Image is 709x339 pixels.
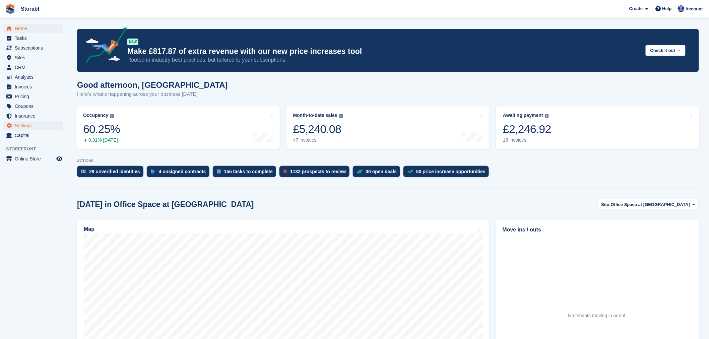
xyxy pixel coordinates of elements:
[77,90,228,98] p: Here's what's happening across your business [DATE]
[496,107,700,149] a: Awaiting payment £2,246.92 18 invoices
[217,169,221,174] img: task-75834270c22a3079a89374b754ae025e5fb1db73e45f91037f5363f120a921f8.svg
[686,6,703,12] span: Account
[127,47,640,56] p: Make £817.87 of extra revenue with our new price increases tool
[629,5,643,12] span: Create
[110,114,114,118] img: icon-info-grey-7440780725fd019a000dd9b08b2336e03edf1995a4989e88bcd33f0948082b44.svg
[3,154,63,163] a: menu
[77,80,228,89] h1: Good afternoon, [GEOGRAPHIC_DATA]
[3,24,63,33] a: menu
[15,53,55,62] span: Sites
[77,166,147,181] a: 29 unverified identities
[662,5,672,12] span: Help
[77,200,254,209] h2: [DATE] in Office Space at [GEOGRAPHIC_DATA]
[83,137,120,143] div: 0.31% [DATE]
[55,155,63,163] a: Preview store
[5,4,15,14] img: stora-icon-8386f47178a22dfd0bd8f6a31ec36ba5ce8667c1dd55bd0f319d3a0aa187defe.svg
[611,201,690,208] span: Office Space at [GEOGRAPHIC_DATA]
[290,169,346,174] div: 1132 prospects to review
[76,107,280,149] a: Occupancy 60.25% 0.31% [DATE]
[84,226,94,232] h2: Map
[81,169,86,174] img: verify_identity-adf6edd0f0f0b5bbfe63781bf79b02c33cf7c696d77639b501bdc392416b5a36.svg
[80,27,127,65] img: price-adjustments-announcement-icon-8257ccfd72463d97f412b2fc003d46551f7dbcb40ab6d574587a9cd5c0d94...
[568,312,627,319] div: No tenants moving in or out.
[15,72,55,82] span: Analytics
[15,121,55,130] span: Settings
[83,113,108,118] div: Occupancy
[3,72,63,82] a: menu
[293,137,343,143] div: 47 invoices
[503,137,551,143] div: 18 invoices
[213,166,280,181] a: 155 tasks to complete
[503,113,543,118] div: Awaiting payment
[416,169,486,174] div: 50 price increase opportunities
[147,166,213,181] a: 4 unsigned contracts
[15,43,55,53] span: Subscriptions
[6,146,67,152] span: Storefront
[366,169,397,174] div: 30 open deals
[83,122,120,136] div: 60.25%
[3,43,63,53] a: menu
[407,170,413,173] img: price_increase_opportunities-93ffe204e8149a01c8c9dc8f82e8f89637d9d84a8eef4429ea346261dce0b2c0.svg
[545,114,549,118] img: icon-info-grey-7440780725fd019a000dd9b08b2336e03edf1995a4989e88bcd33f0948082b44.svg
[293,113,337,118] div: Month-to-date sales
[3,53,63,62] a: menu
[127,56,640,64] p: Rooted in industry best practices, but tailored to your subscriptions.
[279,166,353,181] a: 1132 prospects to review
[403,166,492,181] a: 50 price increase opportunities
[15,131,55,140] span: Capital
[77,159,699,163] p: ACTIONS
[224,169,273,174] div: 155 tasks to complete
[15,154,55,163] span: Online Store
[15,33,55,43] span: Tasks
[503,226,693,234] h2: Move ins / outs
[3,101,63,111] a: menu
[127,39,138,45] div: NEW
[15,92,55,101] span: Pricing
[3,82,63,91] a: menu
[339,114,343,118] img: icon-info-grey-7440780725fd019a000dd9b08b2336e03edf1995a4989e88bcd33f0948082b44.svg
[601,201,611,208] span: Site:
[3,63,63,72] a: menu
[15,63,55,72] span: CRM
[598,199,699,210] button: Site: Office Space at [GEOGRAPHIC_DATA]
[646,45,686,56] button: Check it out →
[357,169,363,174] img: deal-1b604bf984904fb50ccaf53a9ad4b4a5d6e5aea283cecdc64d6e3604feb123c2.svg
[353,166,404,181] a: 30 open deals
[286,107,490,149] a: Month-to-date sales £5,240.08 47 invoices
[151,169,155,174] img: contract_signature_icon-13c848040528278c33f63329250d36e43548de30e8caae1d1a13099fd9432cc5.svg
[15,101,55,111] span: Coupons
[3,111,63,121] a: menu
[3,33,63,43] a: menu
[15,24,55,33] span: Home
[15,111,55,121] span: Insurance
[503,122,551,136] div: £2,246.92
[18,3,42,14] a: Storabl
[159,169,206,174] div: 4 unsigned contracts
[3,131,63,140] a: menu
[678,5,685,12] img: Tegan Ewart
[89,169,140,174] div: 29 unverified identities
[293,122,343,136] div: £5,240.08
[283,169,287,174] img: prospect-51fa495bee0391a8d652442698ab0144808aea92771e9ea1ae160a38d050c398.svg
[3,121,63,130] a: menu
[3,92,63,101] a: menu
[15,82,55,91] span: Invoices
